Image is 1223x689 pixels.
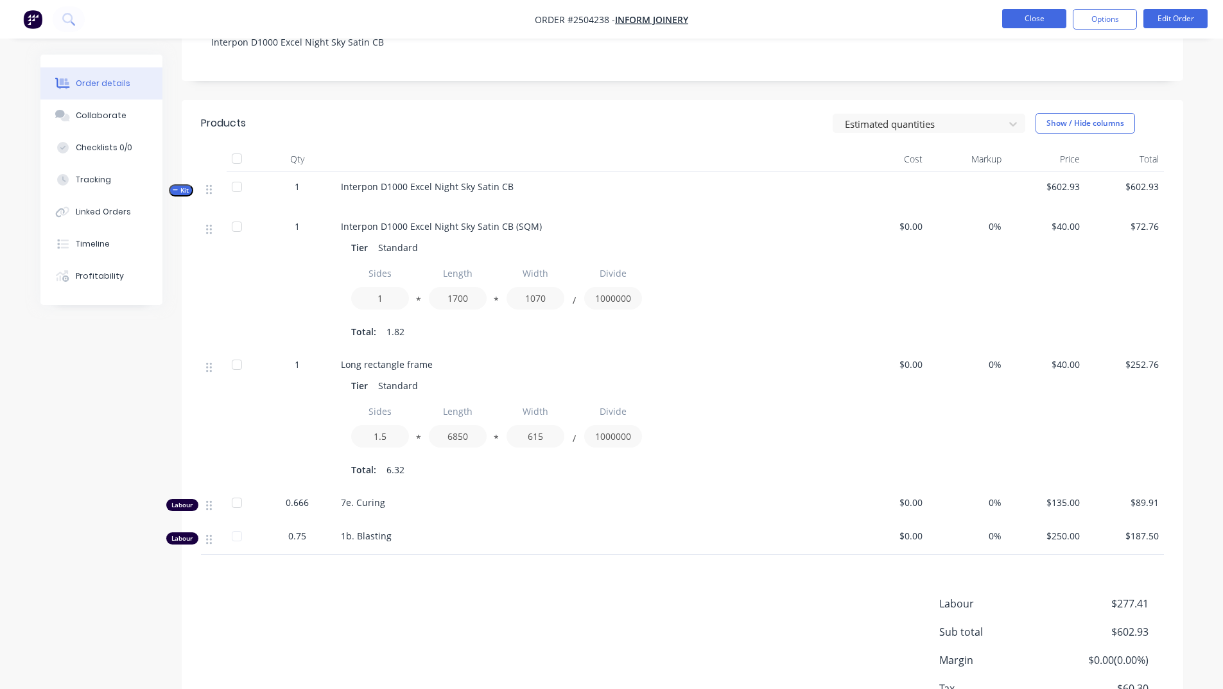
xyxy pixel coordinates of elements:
[351,238,373,257] div: Tier
[166,532,198,545] div: Labour
[429,425,487,448] input: Value
[429,262,487,284] input: Label
[76,270,124,282] div: Profitability
[40,228,162,260] button: Timeline
[351,400,409,423] input: Label
[1012,180,1080,193] span: $602.93
[76,78,130,89] div: Order details
[1053,652,1148,668] span: $0.00 ( 0.00 %)
[1012,496,1080,509] span: $135.00
[76,174,111,186] div: Tracking
[939,596,1054,611] span: Labour
[933,358,1002,371] span: 0%
[939,624,1054,640] span: Sub total
[40,132,162,164] button: Checklists 0/0
[76,110,126,121] div: Collaborate
[173,186,189,195] span: Kit
[295,220,300,233] span: 1
[40,100,162,132] button: Collaborate
[584,425,642,448] input: Value
[507,287,564,310] input: Value
[1007,146,1086,172] div: Price
[373,376,423,395] div: Standard
[535,13,615,26] span: Order #2504238 -
[928,146,1007,172] div: Markup
[584,287,642,310] input: Value
[351,262,409,284] input: Label
[373,238,423,257] div: Standard
[1012,529,1080,543] span: $250.00
[23,10,42,29] img: Factory
[288,529,306,543] span: 0.75
[615,13,688,26] a: Inform Joinery
[386,463,404,476] span: 6.32
[386,325,404,338] span: 1.82
[507,262,564,284] input: Label
[1090,358,1159,371] span: $252.76
[286,496,309,509] span: 0.666
[351,463,376,476] span: Total:
[933,496,1002,509] span: 0%
[1090,220,1159,233] span: $72.76
[1036,113,1135,134] button: Show / Hide columns
[169,184,193,196] button: Kit
[295,180,300,193] span: 1
[849,146,928,172] div: Cost
[76,238,110,250] div: Timeline
[933,220,1002,233] span: 0%
[854,529,923,543] span: $0.00
[1090,529,1159,543] span: $187.50
[341,358,433,371] span: Long rectangle frame
[341,220,542,232] span: Interpon D1000 Excel Night Sky Satin CB (SQM)
[933,529,1002,543] span: 0%
[351,287,409,310] input: Value
[507,425,564,448] input: Value
[1073,9,1137,30] button: Options
[568,436,580,446] button: /
[854,496,923,509] span: $0.00
[1090,496,1159,509] span: $89.91
[166,499,198,511] div: Labour
[1012,358,1080,371] span: $40.00
[507,400,564,423] input: Label
[341,180,514,193] span: Interpon D1000 Excel Night Sky Satin CB
[76,142,132,153] div: Checklists 0/0
[295,358,300,371] span: 1
[584,262,642,284] input: Label
[584,400,642,423] input: Label
[1090,180,1159,193] span: $602.93
[939,652,1054,668] span: Margin
[429,400,487,423] input: Label
[201,116,246,131] div: Products
[40,260,162,292] button: Profitability
[351,325,376,338] span: Total:
[1002,9,1066,28] button: Close
[76,206,131,218] div: Linked Orders
[341,530,392,542] span: 1b. Blasting
[854,358,923,371] span: $0.00
[1085,146,1164,172] div: Total
[259,146,336,172] div: Qty
[40,164,162,196] button: Tracking
[40,196,162,228] button: Linked Orders
[1053,624,1148,640] span: $602.93
[568,298,580,308] button: /
[1053,596,1148,611] span: $277.41
[341,496,385,509] span: 7e. Curing
[201,22,1164,62] div: Interpon D1000 Excel Night Sky Satin CB
[351,425,409,448] input: Value
[429,287,487,310] input: Value
[40,67,162,100] button: Order details
[854,220,923,233] span: $0.00
[1143,9,1208,28] button: Edit Order
[1012,220,1080,233] span: $40.00
[351,376,373,395] div: Tier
